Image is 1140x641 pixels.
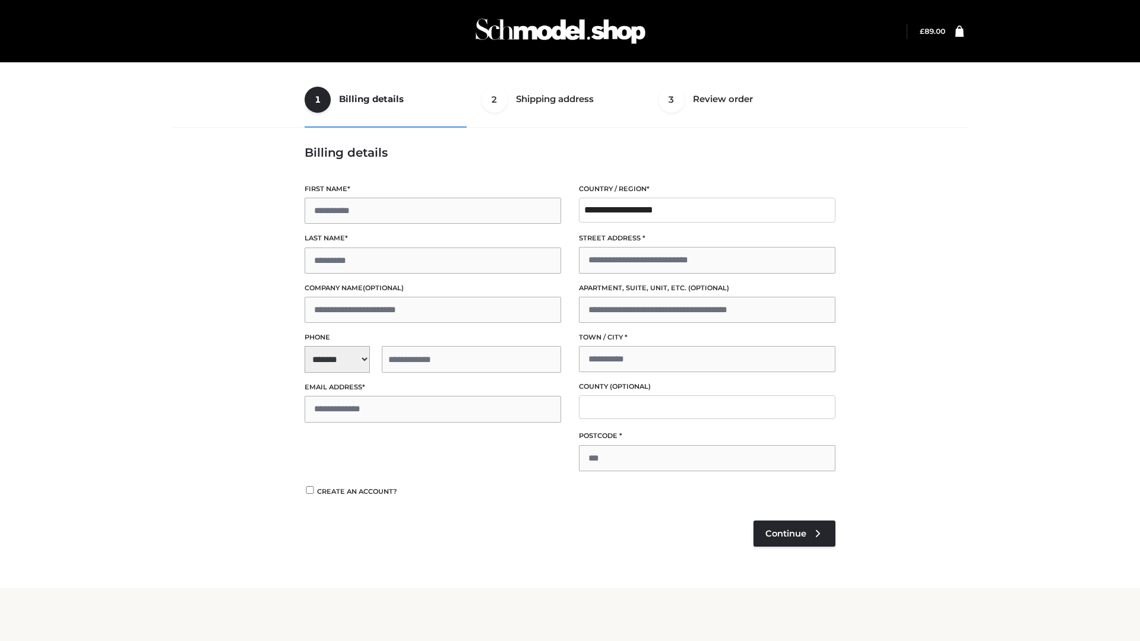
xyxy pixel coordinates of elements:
[471,8,650,55] img: Schmodel Admin 964
[579,183,835,195] label: Country / Region
[305,486,315,494] input: Create an account?
[920,27,945,36] bdi: 89.00
[579,381,835,392] label: County
[363,284,404,292] span: (optional)
[688,284,729,292] span: (optional)
[610,382,651,391] span: (optional)
[753,521,835,547] a: Continue
[305,183,561,195] label: First name
[317,487,397,496] span: Create an account?
[305,283,561,294] label: Company name
[920,27,945,36] a: £89.00
[305,382,561,393] label: Email address
[920,27,924,36] span: £
[579,430,835,442] label: Postcode
[305,332,561,343] label: Phone
[765,528,806,539] span: Continue
[579,233,835,244] label: Street address
[579,283,835,294] label: Apartment, suite, unit, etc.
[579,332,835,343] label: Town / City
[305,233,561,244] label: Last name
[305,145,835,160] h3: Billing details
